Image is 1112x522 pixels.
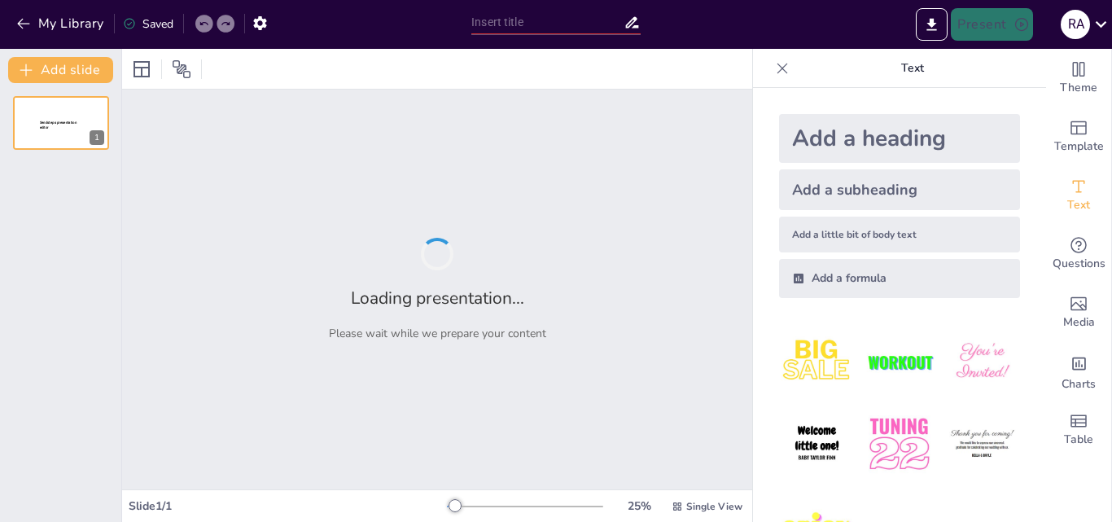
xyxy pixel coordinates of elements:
div: 1 [90,130,104,145]
span: Single View [686,500,742,513]
img: 3.jpeg [944,324,1020,400]
div: Slide 1 / 1 [129,498,447,514]
div: 1 [13,96,109,150]
img: 2.jpeg [861,324,937,400]
div: Layout [129,56,155,82]
span: Theme [1060,79,1097,97]
span: Position [172,59,191,79]
div: Add a little bit of body text [779,217,1020,252]
p: Text [795,49,1030,88]
h2: Loading presentation... [351,287,524,309]
span: Text [1067,196,1090,214]
div: Add charts and graphs [1046,342,1111,401]
div: Add a formula [779,259,1020,298]
div: Saved [123,16,173,32]
div: Add a table [1046,401,1111,459]
div: Add text boxes [1046,166,1111,225]
div: R A [1061,10,1090,39]
span: Table [1064,431,1093,449]
div: Add a heading [779,114,1020,163]
input: Insert title [471,11,624,34]
button: Present [951,8,1032,41]
div: Add ready made slides [1046,107,1111,166]
img: 1.jpeg [779,324,855,400]
div: Get real-time input from your audience [1046,225,1111,283]
button: R A [1061,8,1090,41]
div: 25 % [619,498,659,514]
div: Add a subheading [779,169,1020,210]
div: Add images, graphics, shapes or video [1046,283,1111,342]
button: Add slide [8,57,113,83]
span: Questions [1053,255,1105,273]
button: My Library [12,11,111,37]
span: Media [1063,314,1095,331]
span: Sendsteps presentation editor [40,121,77,129]
img: 5.jpeg [861,406,937,482]
span: Template [1054,138,1104,156]
div: Change the overall theme [1046,49,1111,107]
span: Charts [1062,375,1096,393]
img: 6.jpeg [944,406,1020,482]
img: 4.jpeg [779,406,855,482]
button: Export to PowerPoint [916,8,948,41]
p: Please wait while we prepare your content [329,326,546,341]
